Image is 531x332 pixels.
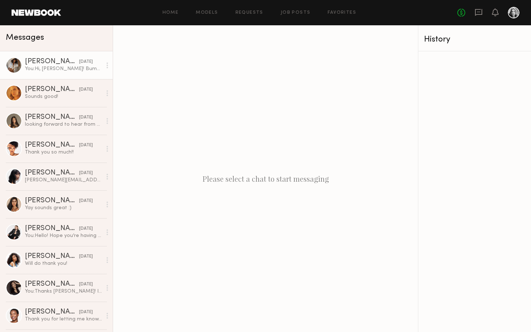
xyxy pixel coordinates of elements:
a: Models [196,10,218,15]
div: You: Thanks [PERSON_NAME]! I'll share with the team and circle back! [25,288,102,295]
div: Thank you so much!! [25,149,102,156]
div: [PERSON_NAME] [25,197,79,204]
div: [PERSON_NAME] [25,86,79,93]
div: [DATE] [79,170,93,177]
div: [DATE] [79,59,93,65]
div: [DATE] [79,142,93,149]
div: [DATE] [79,281,93,288]
div: [DATE] [79,198,93,204]
div: [PERSON_NAME] [25,58,79,65]
div: looking forward to hear from you soon:) [25,121,102,128]
div: [PERSON_NAME][EMAIL_ADDRESS][PERSON_NAME][DOMAIN_NAME] [25,177,102,184]
a: Home [163,10,179,15]
div: You: Hello! Hope you’re having a great week 😊 MAC Cosmetics is having a shoot for their TikTok Sh... [25,232,102,239]
a: Requests [236,10,263,15]
div: Yay sounds great :) [25,204,102,211]
div: [DATE] [79,86,93,93]
div: [PERSON_NAME] [25,309,79,316]
div: [DATE] [79,114,93,121]
div: [DATE] [79,225,93,232]
div: Will do thank you! [25,260,102,267]
div: History [424,35,525,44]
div: Sounds good! [25,93,102,100]
div: [PERSON_NAME] [25,225,79,232]
a: Job Posts [281,10,311,15]
div: [PERSON_NAME] [25,253,79,260]
div: [PERSON_NAME] [25,114,79,121]
div: [PERSON_NAME] [25,169,79,177]
div: You: Hi, [PERSON_NAME]! Bumping this! [25,65,102,72]
div: [PERSON_NAME] [25,142,79,149]
div: [DATE] [79,253,93,260]
div: Please select a chat to start messaging [113,25,418,332]
a: Favorites [328,10,356,15]
div: [DATE] [79,309,93,316]
div: [PERSON_NAME] [25,281,79,288]
div: Thank you for letting me know, and I completely understand how these things can shift. I really e... [25,316,102,323]
span: Messages [6,34,44,42]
